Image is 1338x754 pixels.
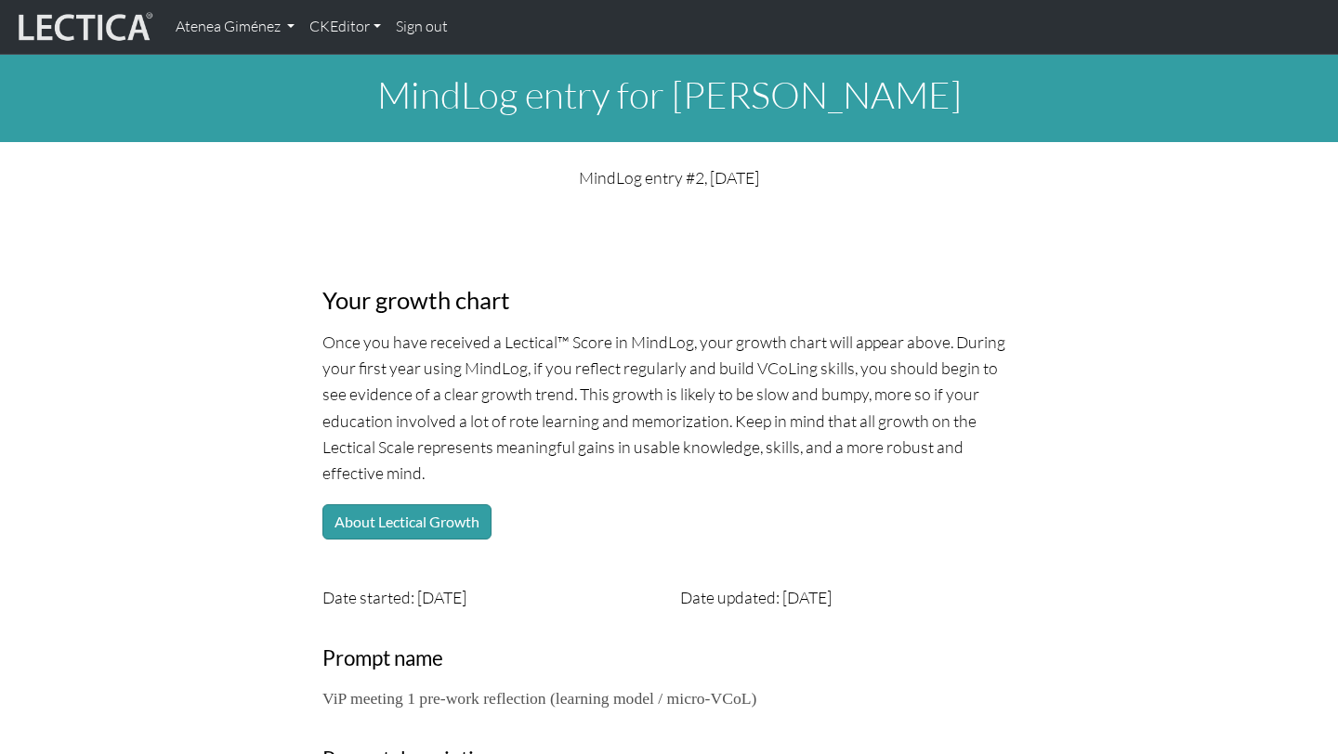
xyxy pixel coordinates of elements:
[322,164,1016,190] p: MindLog entry #2, [DATE]
[322,584,414,610] label: Date started:
[417,587,466,607] span: [DATE]
[669,584,1027,610] div: Date updated: [DATE]
[322,504,492,539] button: About Lectical Growth
[322,329,1016,486] p: Once you have received a Lectical™ Score in MindLog, your growth chart will appear above. During ...
[388,7,455,46] a: Sign out
[14,9,153,45] img: lecticalive
[302,7,388,46] a: CKEditor
[168,7,302,46] a: Atenea Giménez
[322,286,1016,315] h3: Your growth chart
[322,685,1016,711] p: ViP meeting 1 pre-work reflection (learning model / micro-VCoL)
[322,646,1016,671] h3: Prompt name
